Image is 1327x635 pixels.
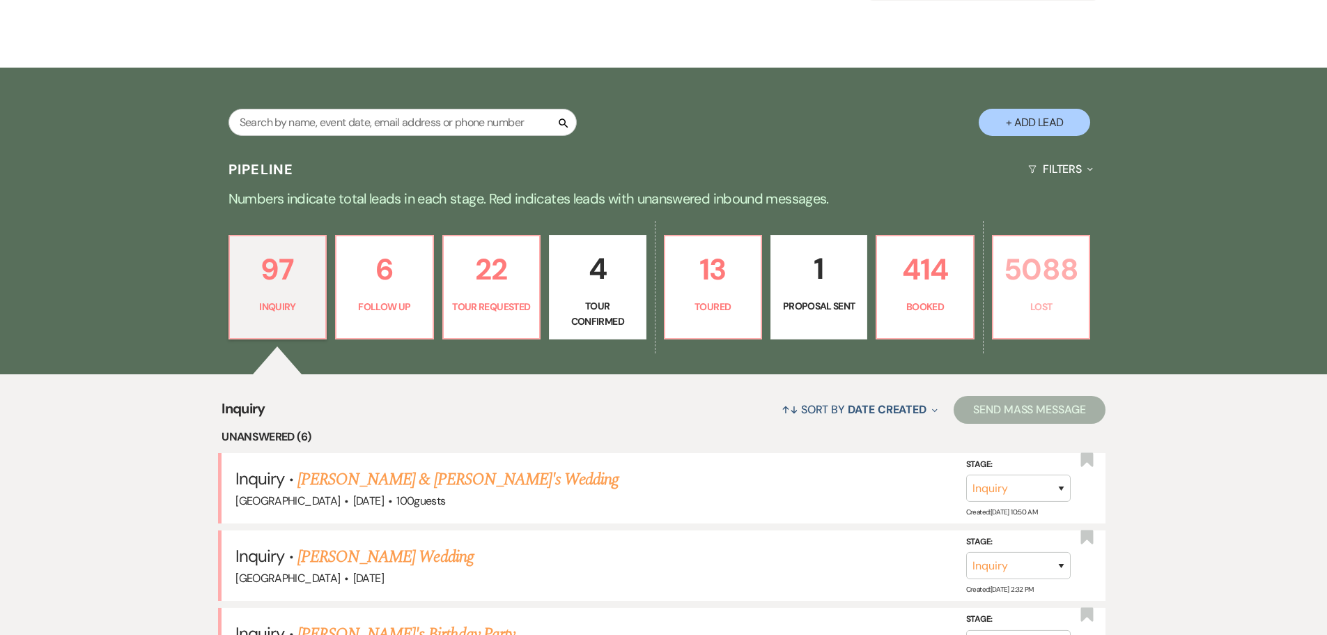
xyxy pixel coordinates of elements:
a: [PERSON_NAME] & [PERSON_NAME]'s Wedding [297,467,619,492]
p: Toured [674,299,752,314]
p: 5088 [1002,246,1080,293]
span: [DATE] [353,571,384,586]
p: 414 [885,246,964,293]
span: Date Created [848,402,926,417]
button: Send Mass Message [954,396,1105,424]
span: Inquiry [235,468,284,489]
a: 1Proposal Sent [770,235,867,339]
p: 1 [779,245,858,292]
p: Proposal Sent [779,298,858,314]
a: 22Tour Requested [442,235,541,339]
p: 97 [238,246,317,293]
span: [GEOGRAPHIC_DATA] [235,571,340,586]
button: Filters [1023,151,1099,188]
a: 13Toured [664,235,762,339]
a: 4Tour Confirmed [549,235,646,339]
button: Sort By Date Created [776,391,943,428]
a: 6Follow Up [335,235,433,339]
span: [GEOGRAPHIC_DATA] [235,494,340,508]
span: Inquiry [222,398,265,428]
p: Numbers indicate total leads in each stage. Red indicates leads with unanswered inbound messages. [162,188,1165,210]
span: Created: [DATE] 10:50 AM [966,507,1037,517]
h3: Pipeline [228,160,294,179]
p: Follow Up [345,299,424,314]
p: Inquiry [238,299,317,314]
label: Stage: [966,612,1071,627]
a: 97Inquiry [228,235,327,339]
span: Inquiry [235,545,284,567]
p: 6 [345,246,424,293]
a: 414Booked [876,235,974,339]
p: Lost [1002,299,1080,314]
a: [PERSON_NAME] Wedding [297,544,474,569]
p: Booked [885,299,964,314]
a: 5088Lost [992,235,1090,339]
span: ↑↓ [782,402,798,417]
label: Stage: [966,535,1071,550]
p: 4 [558,245,637,292]
span: Created: [DATE] 2:32 PM [966,585,1034,594]
p: Tour Requested [452,299,531,314]
button: + Add Lead [979,109,1090,136]
p: Tour Confirmed [558,298,637,330]
p: 22 [452,246,531,293]
li: Unanswered (6) [222,428,1105,446]
p: 13 [674,246,752,293]
input: Search by name, event date, email address or phone number [228,109,577,136]
label: Stage: [966,457,1071,473]
span: 100 guests [396,494,445,508]
span: [DATE] [353,494,384,508]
